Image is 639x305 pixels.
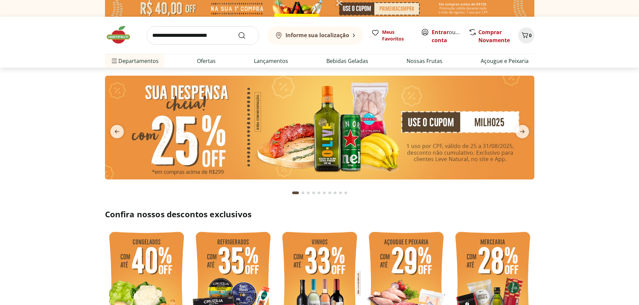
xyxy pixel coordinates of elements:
img: cupom [105,76,534,179]
a: Comprar Novamente [478,28,510,44]
button: Go to page 3 from fs-carousel [306,185,311,201]
img: Hortifruti [105,25,139,45]
button: Go to page 6 from fs-carousel [322,185,327,201]
span: Departamentos [110,53,159,69]
span: 0 [529,32,532,39]
a: Lançamentos [254,57,288,65]
b: Informe sua localização [285,31,349,39]
a: Criar conta [432,28,469,44]
button: Go to page 10 from fs-carousel [343,185,349,201]
a: Nossas Frutas [407,57,442,65]
a: Meus Favoritos [371,29,413,42]
button: Go to page 4 from fs-carousel [311,185,316,201]
button: Current page from fs-carousel [291,185,300,201]
button: Go to page 2 from fs-carousel [300,185,306,201]
button: Submit Search [238,31,254,40]
button: Informe sua localização [267,26,363,45]
a: Entrar [432,28,449,36]
button: previous [105,125,129,138]
a: Açougue e Peixaria [481,57,529,65]
button: Go to page 8 from fs-carousel [332,185,338,201]
span: ou [432,28,462,44]
button: Carrinho [518,27,534,44]
span: Meus Favoritos [382,29,413,42]
button: Go to page 5 from fs-carousel [316,185,322,201]
button: Menu [110,53,118,69]
a: Ofertas [197,57,216,65]
a: Bebidas Geladas [326,57,368,65]
button: next [510,125,534,138]
input: search [147,26,259,45]
button: Go to page 9 from fs-carousel [338,185,343,201]
button: Go to page 7 from fs-carousel [327,185,332,201]
h2: Confira nossos descontos exclusivos [105,209,534,220]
